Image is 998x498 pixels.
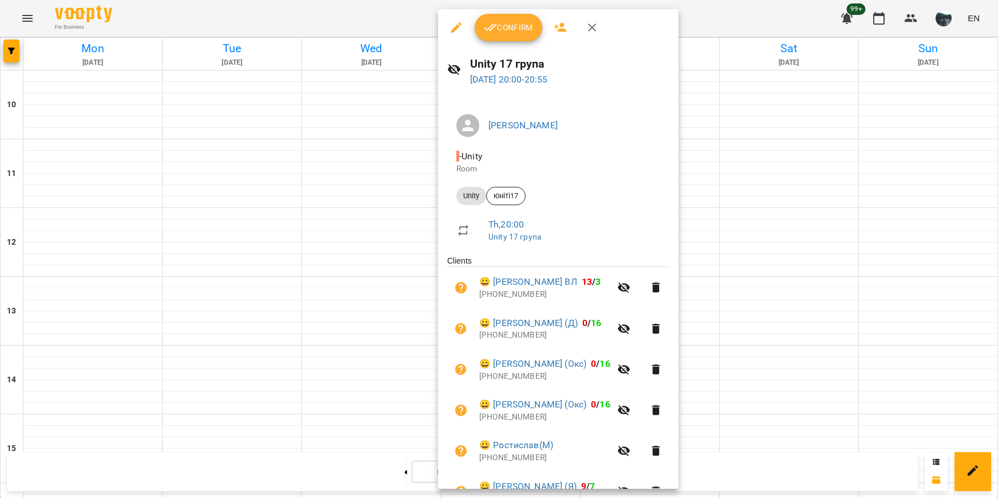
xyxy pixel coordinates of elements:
b: / [582,317,602,328]
button: Unpaid. Bill the attendance? [447,437,475,465]
span: 16 [599,358,610,369]
p: [PHONE_NUMBER] [479,371,610,382]
a: 😀 Ростислав(М) [479,438,553,452]
button: Confirm [475,14,542,41]
button: Unpaid. Bill the attendance? [447,397,475,424]
a: [DATE] 20:00-20:55 [470,74,548,85]
button: Unpaid. Bill the attendance? [447,356,475,383]
span: 0 [582,317,587,328]
p: [PHONE_NUMBER] [479,330,610,341]
p: [PHONE_NUMBER] [479,452,610,464]
span: 0 [591,358,596,369]
b: / [582,276,601,287]
a: 😀 [PERSON_NAME] (Я) [479,480,577,493]
span: 13 [582,276,592,287]
span: юніті17 [487,191,525,201]
span: 3 [595,276,601,287]
a: Th , 20:00 [488,219,524,230]
span: 0 [591,399,596,410]
span: 9 [581,481,586,492]
span: 16 [591,317,601,328]
a: Unity 17 група [488,232,541,241]
b: / [581,481,595,492]
span: Unity [456,191,486,201]
b: / [591,358,610,369]
a: 😀 [PERSON_NAME] (Д) [479,316,578,330]
span: 16 [599,399,610,410]
button: Unpaid. Bill the attendance? [447,274,475,301]
span: Confirm [484,21,533,34]
p: [PHONE_NUMBER] [479,411,610,423]
button: Unpaid. Bill the attendance? [447,315,475,343]
p: Room [456,163,660,175]
b: / [591,399,610,410]
p: [PHONE_NUMBER] [479,289,610,300]
div: юніті17 [486,187,526,205]
a: 😀 [PERSON_NAME] ВЛ [479,275,577,289]
h6: Unity 17 група [470,55,670,73]
span: 7 [590,481,595,492]
a: 😀 [PERSON_NAME] (Окс) [479,357,586,371]
span: - Unity [456,151,484,162]
a: 😀 [PERSON_NAME] (Окс) [479,398,586,411]
a: [PERSON_NAME] [488,120,558,131]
